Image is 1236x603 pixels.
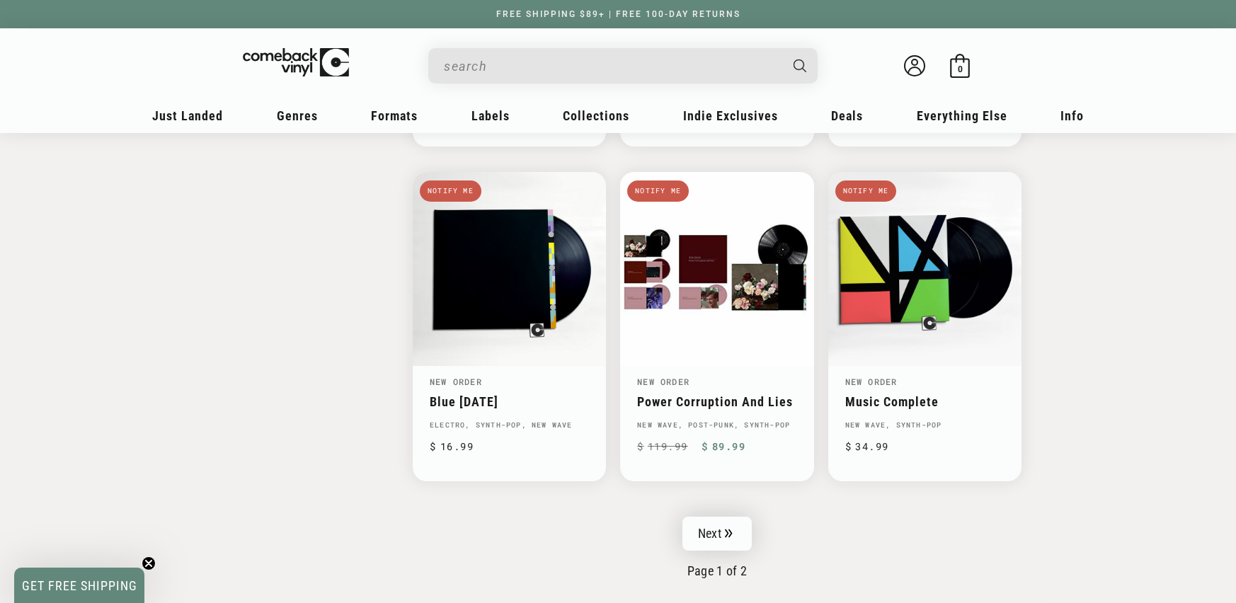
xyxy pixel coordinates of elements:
span: GET FREE SHIPPING [22,578,137,593]
span: Genres [277,108,318,123]
a: New Order [845,376,898,387]
a: FREE SHIPPING $89+ | FREE 100-DAY RETURNS [482,9,755,19]
a: Next [682,517,752,551]
span: Just Landed [152,108,223,123]
a: Music Complete [845,394,1005,409]
a: Blue [DATE] [430,394,589,409]
span: Info [1060,108,1084,123]
span: Everything Else [917,108,1007,123]
span: Collections [563,108,629,123]
button: Close teaser [142,556,156,570]
a: Power Corruption And Lies [637,394,796,409]
nav: Pagination [413,517,1022,578]
input: When autocomplete results are available use up and down arrows to review and enter to select [444,52,779,81]
span: 0 [958,64,963,74]
span: Indie Exclusives [683,108,778,123]
a: New Order [430,376,482,387]
div: GET FREE SHIPPINGClose teaser [14,568,144,603]
span: Formats [371,108,418,123]
p: Page 1 of 2 [413,563,1022,578]
a: New Order [637,376,689,387]
span: Labels [471,108,510,123]
div: Search [428,48,818,84]
button: Search [782,48,820,84]
span: Deals [831,108,863,123]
